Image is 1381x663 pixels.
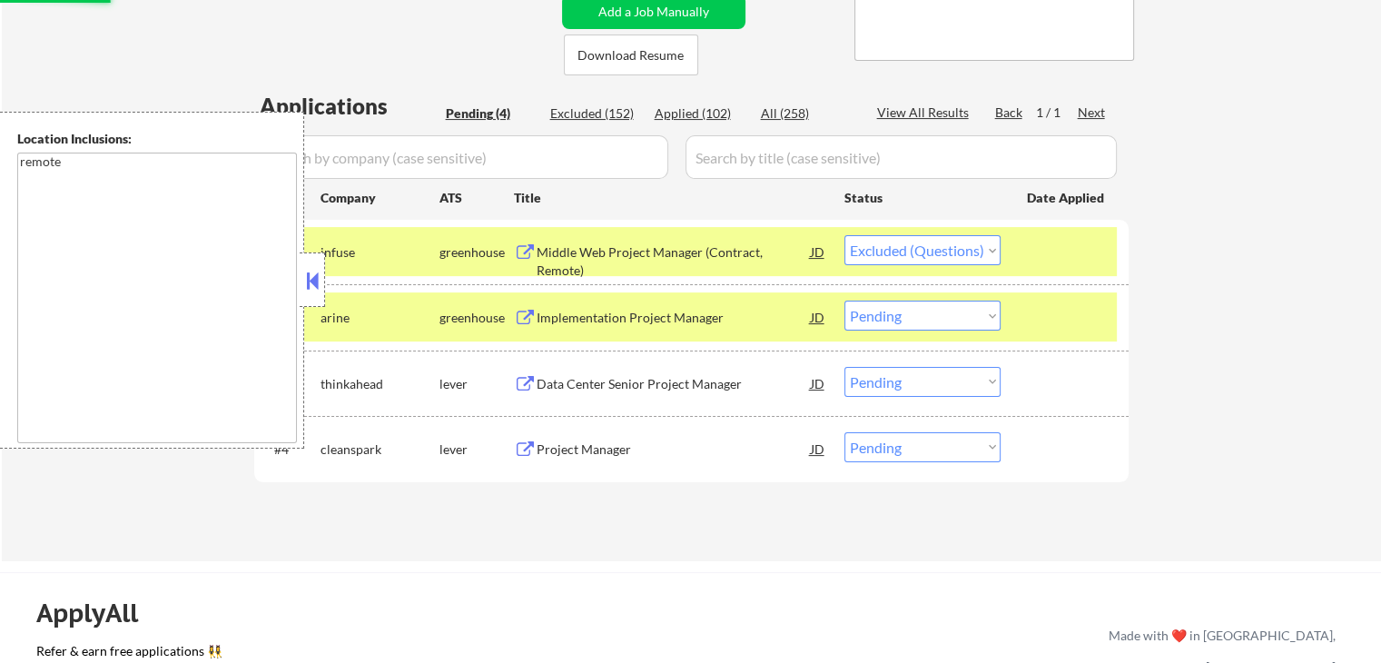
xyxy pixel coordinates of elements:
div: thinkahead [321,375,439,393]
input: Search by title (case sensitive) [686,135,1117,179]
div: JD [809,367,827,400]
div: Company [321,189,439,207]
div: Status [844,181,1001,213]
div: Excluded (152) [550,104,641,123]
div: Applications [260,95,439,117]
div: Applied (102) [655,104,745,123]
div: Implementation Project Manager [537,309,811,327]
div: Next [1078,104,1107,122]
div: JD [809,432,827,465]
div: ApplyAll [36,598,159,628]
input: Search by company (case sensitive) [260,135,668,179]
div: cleanspark [321,440,439,459]
div: ATS [439,189,514,207]
div: Location Inclusions: [17,130,297,148]
div: Title [514,189,827,207]
div: 1 / 1 [1036,104,1078,122]
div: Date Applied [1027,189,1107,207]
div: JD [809,301,827,333]
div: JD [809,235,827,268]
div: Data Center Senior Project Manager [537,375,811,393]
div: View All Results [877,104,974,122]
div: Pending (4) [446,104,537,123]
div: #4 [274,440,306,459]
div: greenhouse [439,309,514,327]
div: Project Manager [537,440,811,459]
div: lever [439,440,514,459]
div: greenhouse [439,243,514,262]
div: All (258) [761,104,852,123]
div: infuse [321,243,439,262]
div: Middle Web Project Manager (Contract, Remote) [537,243,811,279]
button: Download Resume [564,35,698,75]
div: lever [439,375,514,393]
div: arine [321,309,439,327]
div: Back [995,104,1024,122]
